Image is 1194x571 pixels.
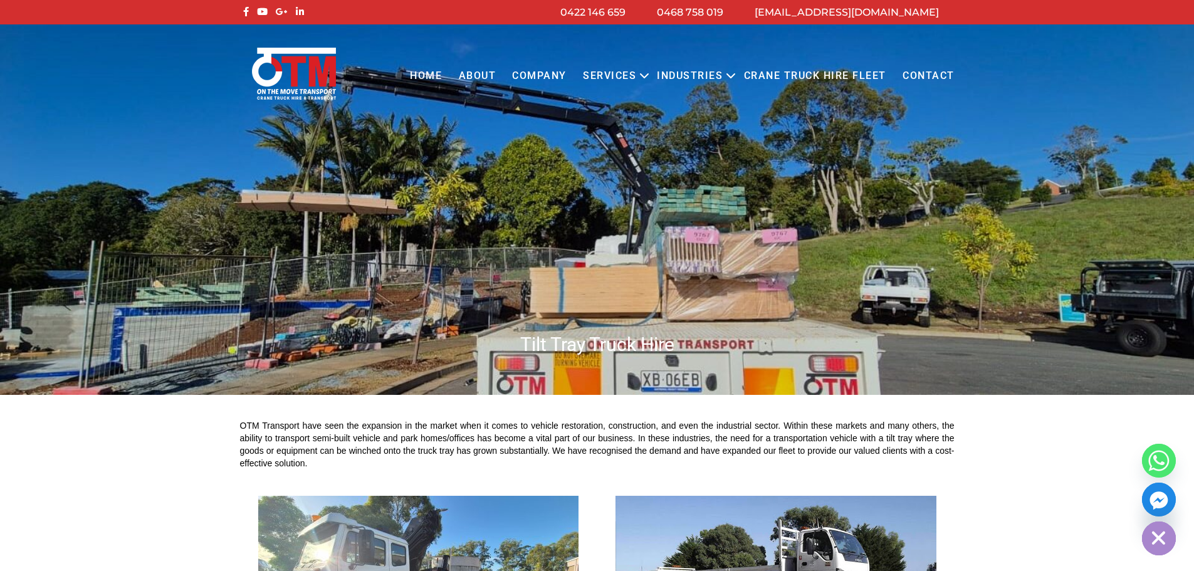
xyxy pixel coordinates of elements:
[575,59,644,93] a: Services
[240,332,955,357] h1: Tilt Tray Truck Hire
[402,59,450,93] a: Home
[735,59,894,93] a: Crane Truck Hire Fleet
[657,6,723,18] a: 0468 758 019
[1142,444,1176,478] a: Whatsapp
[894,59,963,93] a: Contact
[755,6,939,18] a: [EMAIL_ADDRESS][DOMAIN_NAME]
[240,419,955,469] div: OTM Transport have seen the expansion in the market when it comes to vehicle restoration, constru...
[450,59,504,93] a: About
[504,59,575,93] a: COMPANY
[560,6,626,18] a: 0422 146 659
[649,59,731,93] a: Industries
[1142,483,1176,516] a: Facebook_Messenger
[249,46,338,101] img: Otmtransport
